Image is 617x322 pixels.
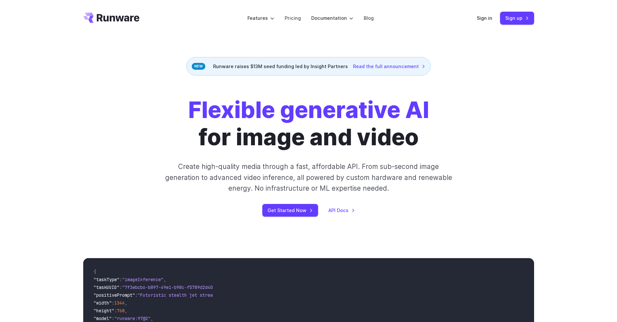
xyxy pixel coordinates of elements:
a: Go to / [83,13,140,23]
strong: Flexible generative AI [188,96,429,124]
span: "positivePrompt" [94,292,135,298]
span: : [112,300,114,306]
a: API Docs [328,207,355,214]
span: : [114,308,117,314]
span: "taskType" [94,277,120,282]
span: "width" [94,300,112,306]
label: Features [247,14,274,22]
a: Blog [364,14,374,22]
span: : [112,316,114,321]
a: Read the full announcement [353,63,425,70]
span: "imageInference" [122,277,164,282]
p: Create high-quality media through a fast, affordable API. From sub-second image generation to adv... [164,161,453,194]
label: Documentation [311,14,353,22]
span: , [164,277,166,282]
span: : [135,292,138,298]
span: "height" [94,308,114,314]
div: Runware raises $13M seed funding led by Insight Partners [186,57,431,76]
span: { [94,269,96,275]
a: Get Started Now [262,204,318,217]
span: : [120,277,122,282]
a: Sign up [500,12,534,24]
span: , [151,316,153,321]
span: "7f3ebcb6-b897-49e1-b98c-f5789d2d40d7" [122,284,221,290]
span: "model" [94,316,112,321]
span: , [125,308,127,314]
a: Pricing [285,14,301,22]
span: "taskUUID" [94,284,120,290]
span: 1344 [114,300,125,306]
span: "Futuristic stealth jet streaking through a neon-lit cityscape with glowing purple exhaust" [138,292,373,298]
span: "runware:97@2" [114,316,151,321]
h1: for image and video [188,96,429,151]
span: , [125,300,127,306]
a: Sign in [477,14,492,22]
span: : [120,284,122,290]
span: 768 [117,308,125,314]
